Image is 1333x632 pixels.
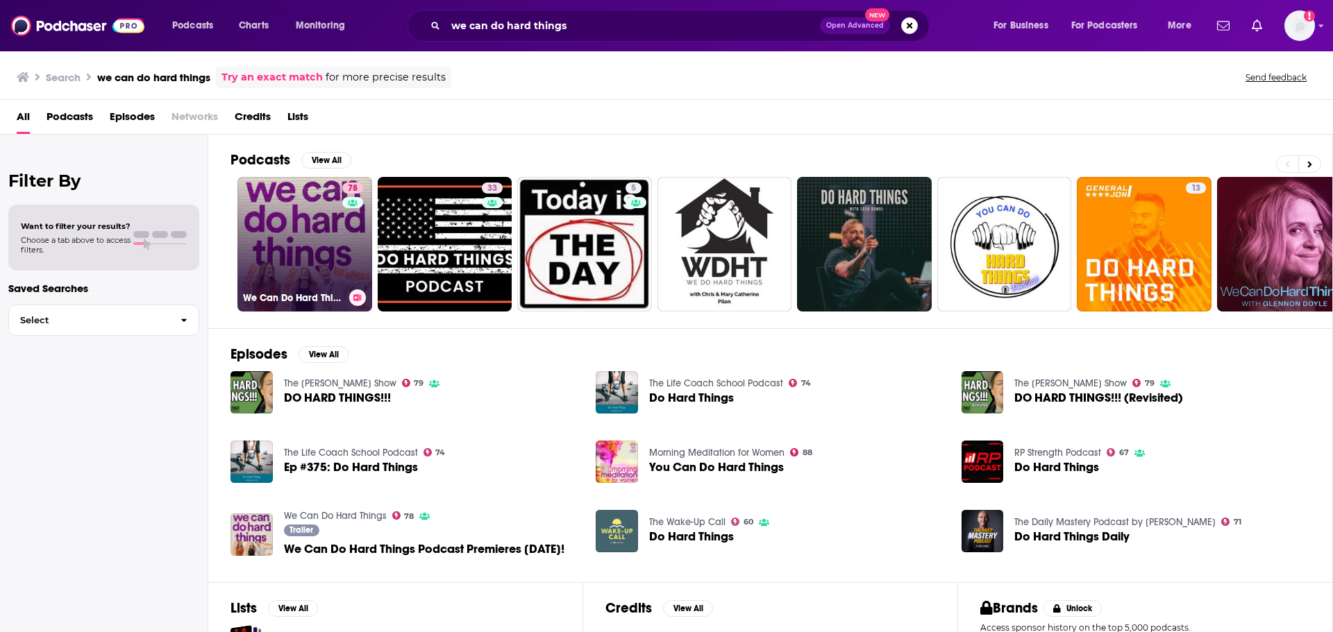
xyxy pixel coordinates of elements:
span: 78 [348,182,358,196]
a: Episodes [110,105,155,134]
h2: Credits [605,599,652,617]
a: The Daily Mastery Podcast by Robin Sharma [1014,516,1216,528]
span: 78 [404,513,414,520]
a: EpisodesView All [230,345,349,363]
a: 13 [1077,177,1212,311]
a: Lists [287,105,308,134]
h2: Filter By [8,171,199,191]
span: 5 [631,182,636,196]
span: We Can Do Hard Things Podcast Premieres [DATE]! [284,543,564,555]
button: View All [663,600,713,617]
h3: We Can Do Hard Things [243,292,344,304]
h2: Podcasts [230,151,290,169]
a: Ep #375: Do Hard Things [284,461,418,473]
a: DO HARD THINGS!!! (Revisited) [1014,392,1183,404]
a: 78 [342,182,363,194]
a: 79 [1132,379,1155,387]
a: 74 [424,448,446,456]
span: More [1168,16,1191,35]
a: We Can Do Hard Things [284,510,387,522]
a: We Can Do Hard Things Podcast Premieres Tuesday, May 11th! [284,543,564,555]
a: Morning Meditation for Women [649,447,785,459]
img: You Can Do Hard Things [596,441,638,483]
a: 88 [790,448,812,456]
span: Networks [171,105,218,134]
a: 33 [482,182,503,194]
a: Podchaser - Follow, Share and Rate Podcasts [11,12,144,39]
div: Search podcasts, credits, & more... [421,10,943,42]
a: The Life Coach School Podcast [284,447,418,459]
a: Do Hard Things Daily [1014,531,1130,543]
a: Do Hard Things [649,392,734,404]
a: 78We Can Do Hard Things [237,177,372,311]
span: 88 [803,450,812,456]
a: Do Hard Things [1014,461,1099,473]
a: 5 [517,177,652,311]
a: RP Strength Podcast [1014,447,1101,459]
span: Trailer [290,526,313,534]
a: 33 [378,177,512,311]
a: Credits [235,105,271,134]
span: 13 [1191,182,1200,196]
span: Want to filter your results? [21,221,131,231]
img: Ep #375: Do Hard Things [230,441,273,483]
img: User Profile [1284,10,1315,41]
h3: Search [46,71,81,84]
img: Do Hard Things [962,441,1004,483]
a: We Can Do Hard Things Podcast Premieres Tuesday, May 11th! [230,513,273,556]
img: DO HARD THINGS!!! (Revisited) [962,371,1004,413]
h2: Brands [980,599,1038,617]
svg: Add a profile image [1304,10,1315,22]
button: open menu [286,15,363,37]
a: Do Hard Things [596,371,638,413]
a: 79 [402,379,424,387]
button: View All [299,346,349,363]
a: 71 [1221,518,1241,526]
span: You Can Do Hard Things [649,461,784,473]
button: Open AdvancedNew [820,17,890,34]
a: DO HARD THINGS!!! [284,392,391,404]
img: DO HARD THINGS!!! [230,371,273,413]
a: The Wake-Up Call [649,516,726,528]
span: Podcasts [47,105,93,134]
a: All [17,105,30,134]
a: Do Hard Things [596,510,638,552]
img: Do Hard Things Daily [962,510,1004,552]
span: Podcasts [172,16,213,35]
span: For Business [994,16,1048,35]
span: 60 [744,519,753,525]
button: Select [8,305,199,336]
span: Choose a tab above to access filters. [21,235,131,255]
button: open menu [1062,15,1158,37]
span: Open Advanced [826,22,884,29]
span: Charts [239,16,269,35]
a: 78 [392,511,414,520]
span: 74 [435,450,445,456]
span: 79 [1145,380,1155,386]
span: Do Hard Things [649,531,734,543]
a: The Life Coach School Podcast [649,377,783,389]
a: PodcastsView All [230,151,351,169]
a: The Russell Brunson Show [284,377,396,389]
a: The Russell Brunson Show [1014,377,1127,389]
button: View All [268,600,318,617]
span: Monitoring [296,16,345,35]
a: 67 [1107,448,1129,456]
a: CreditsView All [605,599,713,617]
button: Show profile menu [1284,10,1315,41]
span: 74 [801,380,811,386]
a: Try an exact match [221,69,323,85]
span: 79 [414,380,424,386]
